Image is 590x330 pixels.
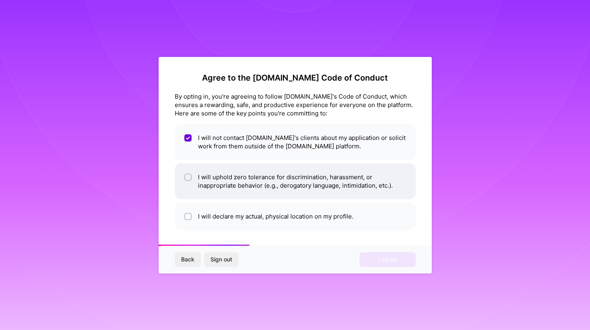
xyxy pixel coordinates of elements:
[204,252,239,267] button: Sign out
[175,92,416,117] div: By opting in, you're agreeing to follow [DOMAIN_NAME]'s Code of Conduct, which ensures a rewardin...
[175,163,416,199] li: I will uphold zero tolerance for discrimination, harassment, or inappropriate behavior (e.g., der...
[175,252,201,267] button: Back
[210,255,232,263] span: Sign out
[175,202,416,230] li: I will declare my actual, physical location on my profile.
[175,73,416,83] h2: Agree to the [DOMAIN_NAME] Code of Conduct
[175,124,416,160] li: I will not contact [DOMAIN_NAME]'s clients about my application or solicit work from them outside...
[181,255,194,263] span: Back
